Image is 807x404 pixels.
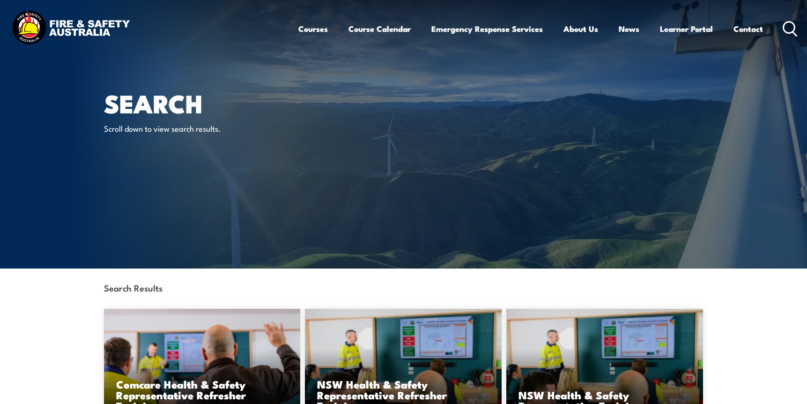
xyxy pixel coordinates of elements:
[104,281,163,294] strong: Search Results
[619,16,639,41] a: News
[298,16,328,41] a: Courses
[660,16,713,41] a: Learner Portal
[348,16,411,41] a: Course Calendar
[104,92,335,114] h1: Search
[431,16,543,41] a: Emergency Response Services
[733,16,763,41] a: Contact
[104,123,275,134] p: Scroll down to view search results.
[563,16,598,41] a: About Us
